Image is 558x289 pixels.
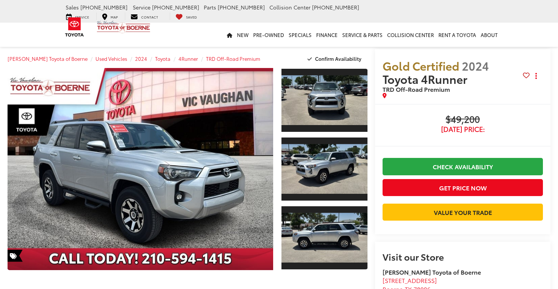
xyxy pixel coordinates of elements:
[281,137,367,201] a: Expand Photo 2
[66,3,79,11] span: Sales
[383,204,543,221] a: Value Your Trade
[312,3,359,11] span: [PHONE_NUMBER]
[186,14,197,19] span: Saved
[204,3,216,11] span: Parts
[315,55,361,62] span: Confirm Availability
[530,70,543,83] button: Actions
[340,23,385,47] a: Service & Parts: Opens in a new tab
[60,15,89,39] img: Toyota
[383,114,543,125] span: $49,200
[383,179,543,196] button: Get Price Now
[135,55,147,62] a: 2024
[281,144,369,194] img: 2024 Toyota 4Runner TRD Off-Road Premium
[383,158,543,175] a: Check Availability
[383,276,437,284] span: [STREET_ADDRESS]
[478,23,500,47] a: About
[152,3,199,11] span: [PHONE_NUMBER]
[383,71,470,87] span: Toyota 4Runner
[8,68,273,270] a: Expand Photo 0
[218,3,265,11] span: [PHONE_NUMBER]
[80,3,128,11] span: [PHONE_NUMBER]
[436,23,478,47] a: Rent a Toyota
[383,252,543,261] h2: Visit our Store
[178,55,198,62] a: 4Runner
[96,12,123,20] a: Map
[383,85,450,93] span: TRD Off-Road Premium
[269,3,311,11] span: Collision Center
[281,213,369,263] img: 2024 Toyota 4Runner TRD Off-Road Premium
[60,12,95,20] a: Service
[383,125,543,133] span: [DATE] Price:
[462,57,489,74] span: 2024
[383,267,481,276] strong: [PERSON_NAME] Toyota of Boerne
[206,55,260,62] a: TRD Off-Road Premium
[235,23,251,47] a: New
[95,55,127,62] a: Used Vehicles
[286,23,314,47] a: Specials
[133,3,151,11] span: Service
[385,23,436,47] a: Collision Center
[224,23,235,47] a: Home
[281,68,367,133] a: Expand Photo 1
[281,206,367,270] a: Expand Photo 3
[303,52,368,65] button: Confirm Availability
[5,67,276,271] img: 2024 Toyota 4Runner TRD Off-Road Premium
[383,57,459,74] span: Gold Certified
[97,20,151,34] img: Vic Vaughan Toyota of Boerne
[125,12,164,20] a: Contact
[314,23,340,47] a: Finance
[281,76,369,125] img: 2024 Toyota 4Runner TRD Off-Road Premium
[155,55,171,62] a: Toyota
[251,23,286,47] a: Pre-Owned
[170,12,203,20] a: My Saved Vehicles
[8,250,23,262] span: Special
[8,55,88,62] a: [PERSON_NAME] Toyota of Boerne
[535,73,537,79] span: dropdown dots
